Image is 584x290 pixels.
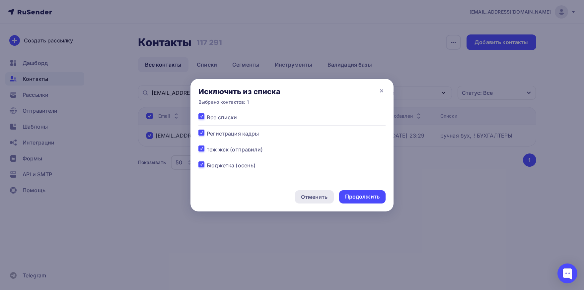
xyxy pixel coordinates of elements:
div: Выбрано контактов: 1 [198,99,280,105]
span: Все списки [207,113,237,121]
div: Продолжить [345,193,380,201]
span: тсж жск (отправили) [207,145,263,153]
span: Регистрация кадры [207,130,259,138]
span: Бюджетка (осень) [207,161,256,169]
div: Исключить из списка [198,87,280,96]
div: Отменить [301,193,328,201]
